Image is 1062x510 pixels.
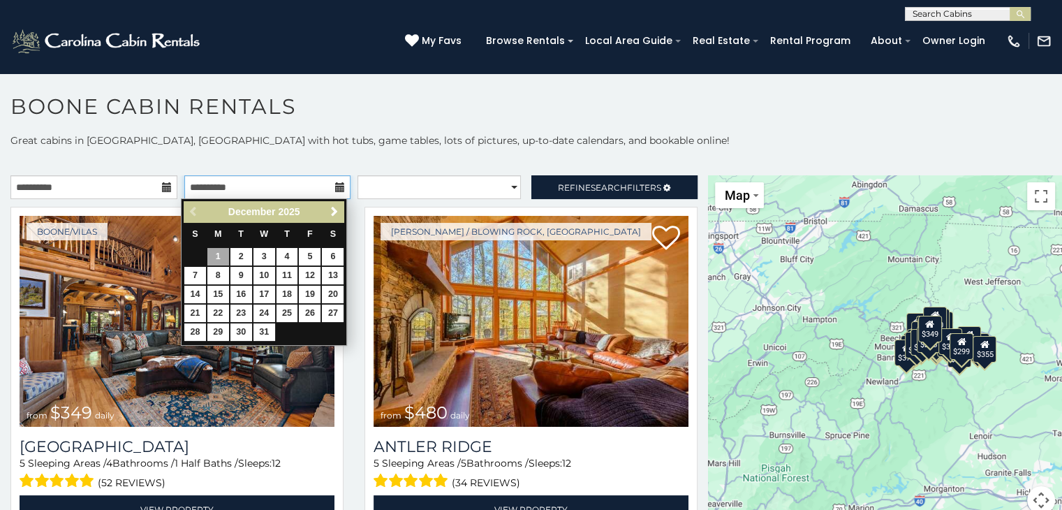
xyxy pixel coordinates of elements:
[184,305,206,322] a: 21
[916,326,940,353] div: $225
[230,305,252,322] a: 23
[686,30,757,52] a: Real Estate
[894,339,917,365] div: $375
[238,229,244,239] span: Tuesday
[381,410,401,421] span: from
[184,323,206,341] a: 28
[422,34,462,48] span: My Favs
[284,229,290,239] span: Thursday
[106,457,112,469] span: 4
[253,323,275,341] a: 31
[915,30,992,52] a: Owner Login
[20,437,334,456] h3: Diamond Creek Lodge
[276,267,298,284] a: 11
[381,223,651,240] a: [PERSON_NAME] / Blowing Rock, [GEOGRAPHIC_DATA]
[95,410,115,421] span: daily
[192,229,198,239] span: Sunday
[299,286,320,303] a: 19
[715,182,764,208] button: Change map style
[253,286,275,303] a: 17
[253,267,275,284] a: 10
[910,329,934,356] div: $395
[906,313,929,340] div: $635
[207,286,229,303] a: 15
[917,316,941,342] div: $349
[322,267,344,284] a: 13
[20,456,334,492] div: Sleeping Areas / Bathrooms / Sleeps:
[27,223,108,240] a: Boone/Vilas
[864,30,909,52] a: About
[230,286,252,303] a: 16
[230,267,252,284] a: 9
[957,326,981,353] div: $930
[924,330,947,357] div: $315
[973,336,996,363] div: $355
[322,248,344,265] a: 6
[325,203,343,221] a: Next
[272,457,281,469] span: 12
[374,216,688,427] a: Antler Ridge from $480 daily
[230,323,252,341] a: 30
[578,30,679,52] a: Local Area Guide
[207,267,229,284] a: 8
[374,216,688,427] img: Antler Ridge
[214,229,222,239] span: Monday
[322,305,344,322] a: 27
[184,267,206,284] a: 7
[1027,182,1055,210] button: Toggle fullscreen view
[450,410,470,421] span: daily
[276,286,298,303] a: 18
[184,286,206,303] a: 14
[1036,34,1052,49] img: mail-regular-white.png
[947,341,971,367] div: $350
[374,456,688,492] div: Sleeping Areas / Bathrooms / Sleeps:
[330,229,336,239] span: Saturday
[278,206,300,217] span: 2025
[558,182,661,193] span: Refine Filters
[228,206,276,217] span: December
[652,224,680,254] a: Add to favorites
[276,248,298,265] a: 4
[924,326,948,353] div: $395
[260,229,268,239] span: Wednesday
[461,457,466,469] span: 5
[923,306,947,333] div: $320
[10,27,204,55] img: White-1-2.png
[299,248,320,265] a: 5
[374,437,688,456] a: Antler Ridge
[329,206,340,217] span: Next
[562,457,571,469] span: 12
[20,216,334,427] img: Diamond Creek Lodge
[98,474,165,492] span: (52 reviews)
[904,331,928,358] div: $325
[253,248,275,265] a: 3
[20,216,334,427] a: Diamond Creek Lodge from $349 daily
[405,34,465,49] a: My Favs
[929,312,952,338] div: $250
[27,410,47,421] span: from
[404,402,448,423] span: $480
[926,309,950,335] div: $255
[725,188,750,203] span: Map
[20,457,25,469] span: 5
[50,402,92,423] span: $349
[763,30,857,52] a: Rental Program
[938,328,962,354] div: $380
[322,286,344,303] a: 20
[207,305,229,322] a: 22
[20,437,334,456] a: [GEOGRAPHIC_DATA]
[207,323,229,341] a: 29
[207,248,229,265] a: 1
[531,175,698,199] a: RefineSearchFilters
[299,305,320,322] a: 26
[452,474,520,492] span: (34 reviews)
[175,457,238,469] span: 1 Half Baths /
[299,267,320,284] a: 12
[307,229,313,239] span: Friday
[374,457,379,469] span: 5
[253,305,275,322] a: 24
[230,248,252,265] a: 2
[479,30,572,52] a: Browse Rentals
[1006,34,1022,49] img: phone-regular-white.png
[591,182,627,193] span: Search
